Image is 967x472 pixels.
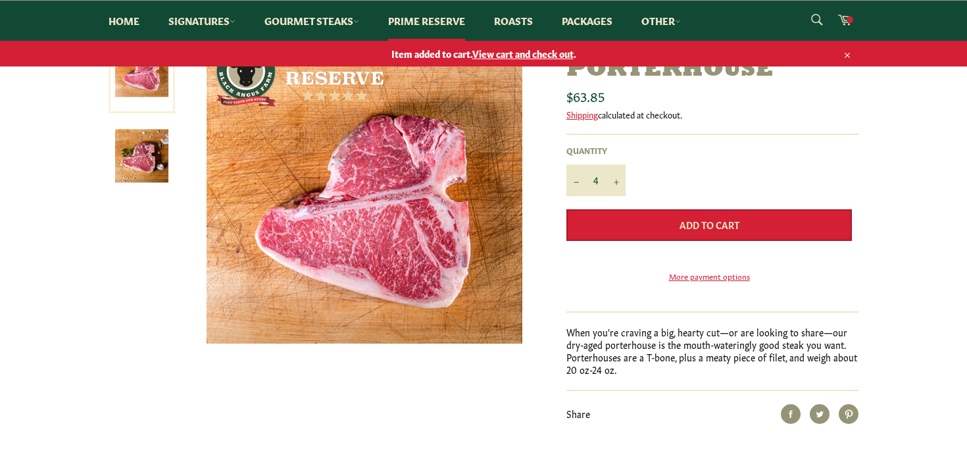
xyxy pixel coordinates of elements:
a: Roasts [481,1,546,41]
div: calculated at checkout. [566,109,858,120]
a: Shipping [566,108,598,120]
a: Home [95,1,153,41]
a: Packages [549,1,626,41]
button: Reduce item quantity by one [566,165,586,196]
img: Prime Reserve Porterhouse [115,129,168,182]
img: Prime Reserve Porterhouse [207,28,522,344]
span: $63.85 [566,86,605,105]
a: More payment options [566,271,852,282]
button: Add to Cart [566,209,852,241]
a: Other [628,1,694,41]
button: Increase item quantity by one [606,165,626,196]
a: Signatures [155,1,249,41]
span: Share [566,407,590,420]
span: View cart and check out [472,47,574,60]
label: Quantity [566,145,626,156]
span: Add to Cart [680,218,739,231]
a: Prime Reserve [375,1,478,41]
p: When you're craving a big, hearty cut—or are looking to share—our dry-aged porterhouse is the mou... [566,326,858,377]
a: Item added to cart.View cart and check out. [95,41,872,66]
span: Item added to cart. . [95,47,872,60]
a: Gourmet Steaks [251,1,372,41]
